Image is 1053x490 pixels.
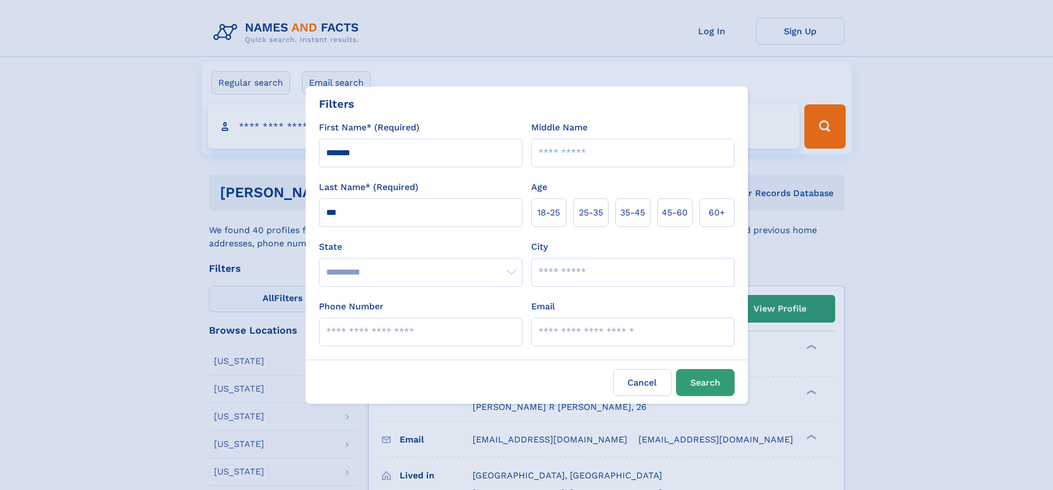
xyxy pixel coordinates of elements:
span: 45‑60 [662,206,688,219]
label: Middle Name [531,121,588,134]
label: Phone Number [319,300,384,313]
label: Last Name* (Required) [319,181,418,194]
label: State [319,240,522,254]
button: Search [676,369,735,396]
label: Cancel [613,369,672,396]
span: 25‑35 [579,206,603,219]
label: City [531,240,548,254]
label: First Name* (Required) [319,121,420,134]
span: 60+ [709,206,725,219]
span: 18‑25 [537,206,560,219]
div: Filters [319,96,354,112]
span: 35‑45 [620,206,645,219]
label: Email [531,300,555,313]
label: Age [531,181,547,194]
